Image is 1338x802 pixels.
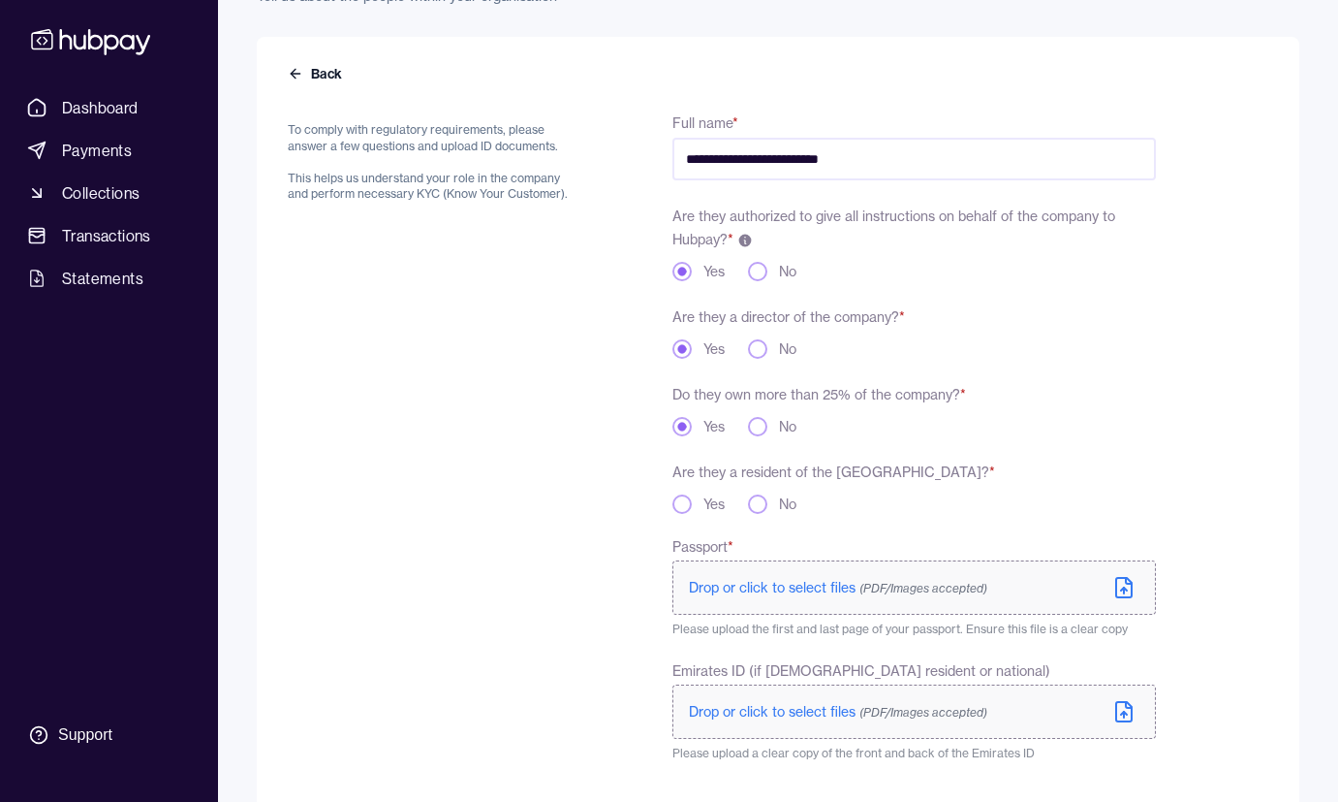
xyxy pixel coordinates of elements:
label: Do they own more than 25% of the company? [672,386,966,403]
span: Payments [62,139,132,162]
div: Support [58,724,112,746]
label: Yes [703,495,725,514]
label: No [779,417,796,436]
a: Payments [19,133,199,168]
span: Transactions [62,224,151,247]
label: No [779,262,796,281]
a: Support [19,715,199,755]
span: Statements [62,267,143,290]
span: Drop or click to select files [689,579,987,596]
span: (PDF/Images accepted) [859,705,987,720]
span: Please upload a clear copy of the front and back of the Emirates ID [672,746,1035,760]
p: To comply with regulatory requirements, please answer a few questions and upload ID documents. Th... [288,122,579,203]
label: Yes [703,417,725,436]
label: Full name [672,114,738,132]
span: Are they authorized to give all instructions on behalf of the company to Hubpay? [672,208,1115,248]
span: Please upload the first and last page of your passport. Ensure this file is a clear copy [672,622,1128,636]
label: Are they a director of the company? [672,308,905,326]
label: No [779,339,796,359]
span: (PDF/Images accepted) [859,581,987,595]
a: Statements [19,261,199,296]
label: Yes [703,262,725,281]
a: Collections [19,176,199,210]
a: Dashboard [19,90,199,125]
span: Collections [62,181,140,205]
label: Are they a resident of the [GEOGRAPHIC_DATA]? [672,464,995,481]
span: Passport [672,537,733,557]
span: Dashboard [62,96,139,119]
label: No [779,495,796,514]
a: Transactions [19,218,199,253]
span: Emirates ID (if [DEMOGRAPHIC_DATA] resident or national) [672,661,1050,681]
span: Drop or click to select files [689,703,987,721]
button: Back [288,64,346,83]
label: Yes [703,339,725,359]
